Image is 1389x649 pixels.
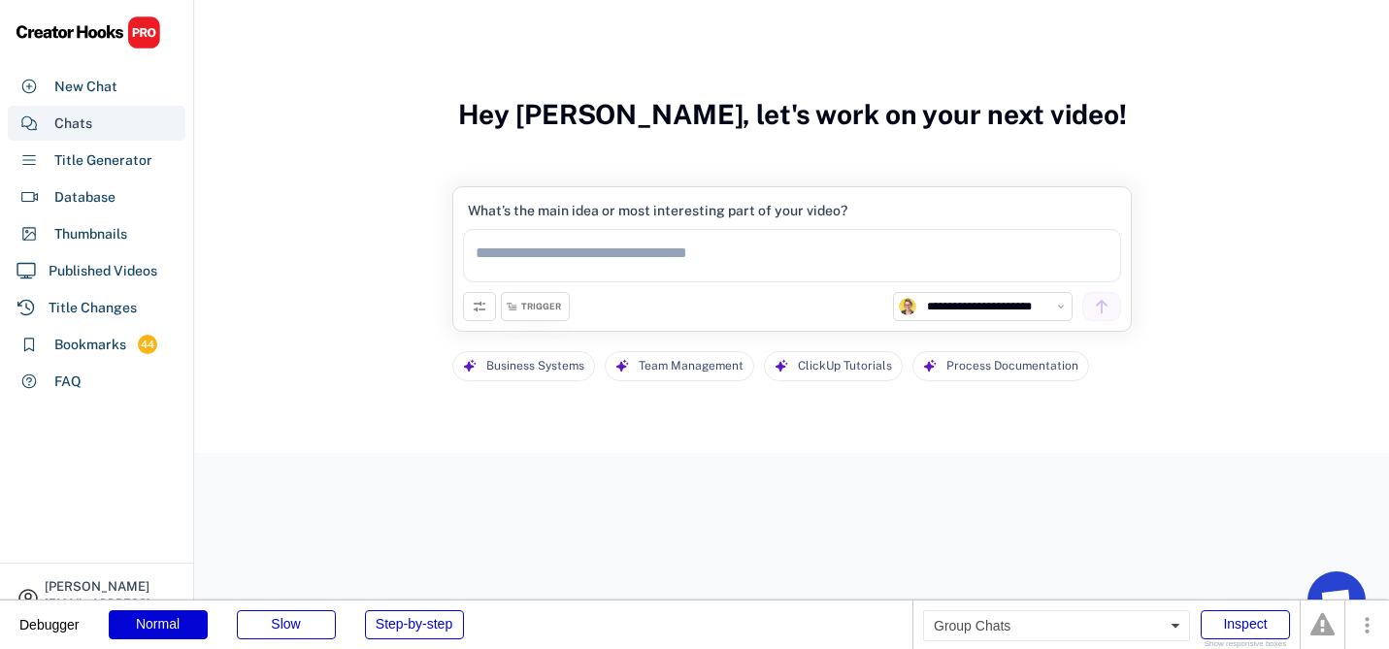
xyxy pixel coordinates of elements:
[1307,571,1366,630] a: Open chat
[138,337,157,353] div: 44
[365,610,464,639] div: Step-by-step
[45,580,177,593] div: [PERSON_NAME]
[639,352,744,380] div: Team Management
[49,261,157,281] div: Published Videos
[798,352,892,380] div: ClickUp Tutorials
[19,600,80,632] div: Debugger
[54,77,117,97] div: New Chat
[54,224,127,244] div: Thumbnails
[54,335,126,355] div: Bookmarks
[54,114,92,134] div: Chats
[1201,610,1290,639] div: Inspect
[486,352,584,380] div: Business Systems
[237,610,336,639] div: Slow
[899,298,916,315] img: channels4_profile.jpg
[54,187,116,208] div: Database
[54,150,152,171] div: Title Generator
[458,78,1127,151] h3: Hey [PERSON_NAME], let's work on your next video!
[468,202,847,219] div: What’s the main idea or most interesting part of your video?
[49,298,137,318] div: Title Changes
[521,301,561,313] div: TRIGGER
[1201,640,1290,648] div: Show responsive boxes
[45,598,177,621] div: [EMAIL_ADDRESS][DOMAIN_NAME]
[923,610,1190,641] div: Group Chats
[16,16,161,49] img: CHPRO%20Logo.svg
[946,352,1078,380] div: Process Documentation
[54,372,82,392] div: FAQ
[109,610,208,639] div: Normal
